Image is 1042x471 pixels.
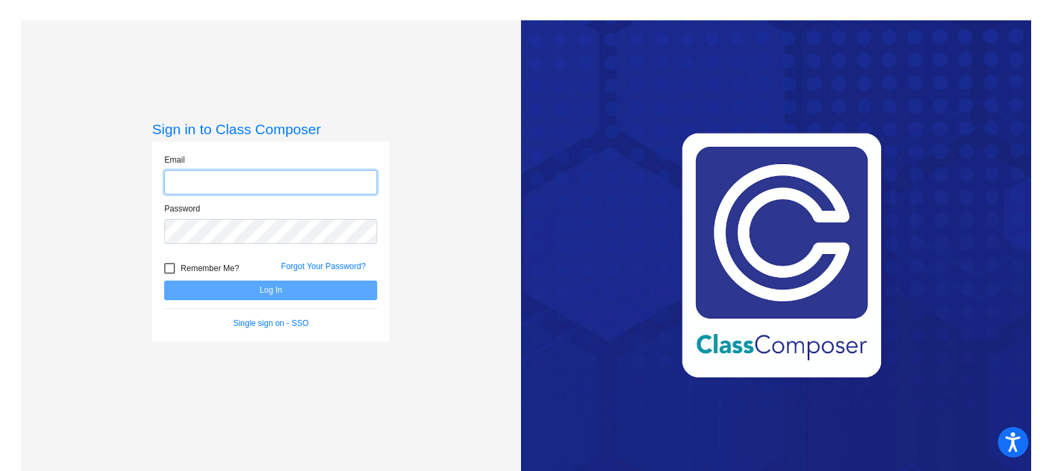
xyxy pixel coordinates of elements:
[164,154,185,166] label: Email
[180,260,239,277] span: Remember Me?
[233,319,309,328] a: Single sign on - SSO
[152,121,389,138] h3: Sign in to Class Composer
[164,203,200,215] label: Password
[164,281,377,300] button: Log In
[281,262,366,271] a: Forgot Your Password?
